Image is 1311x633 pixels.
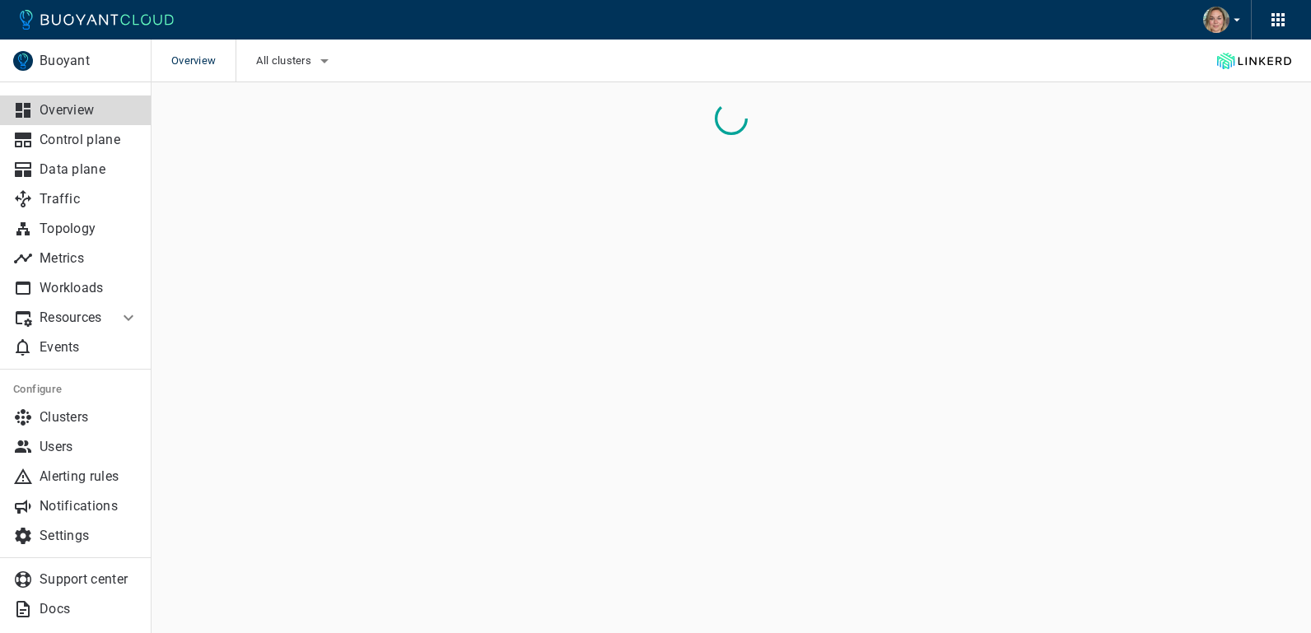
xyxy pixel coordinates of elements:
[40,439,138,455] p: Users
[256,49,334,73] button: All clusters
[1203,7,1229,33] img: Shauna Reith
[256,54,315,67] span: All clusters
[40,191,138,207] p: Traffic
[40,161,138,178] p: Data plane
[40,102,138,119] p: Overview
[40,528,138,544] p: Settings
[40,132,138,148] p: Control plane
[40,339,138,356] p: Events
[40,280,138,296] p: Workloads
[40,498,138,514] p: Notifications
[40,221,138,237] p: Topology
[13,383,138,396] h5: Configure
[40,468,138,485] p: Alerting rules
[13,51,33,71] img: Buoyant
[40,571,138,588] p: Support center
[40,53,138,69] p: Buoyant
[40,250,138,267] p: Metrics
[40,409,138,426] p: Clusters
[40,310,105,326] p: Resources
[40,601,138,617] p: Docs
[171,40,236,82] span: Overview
